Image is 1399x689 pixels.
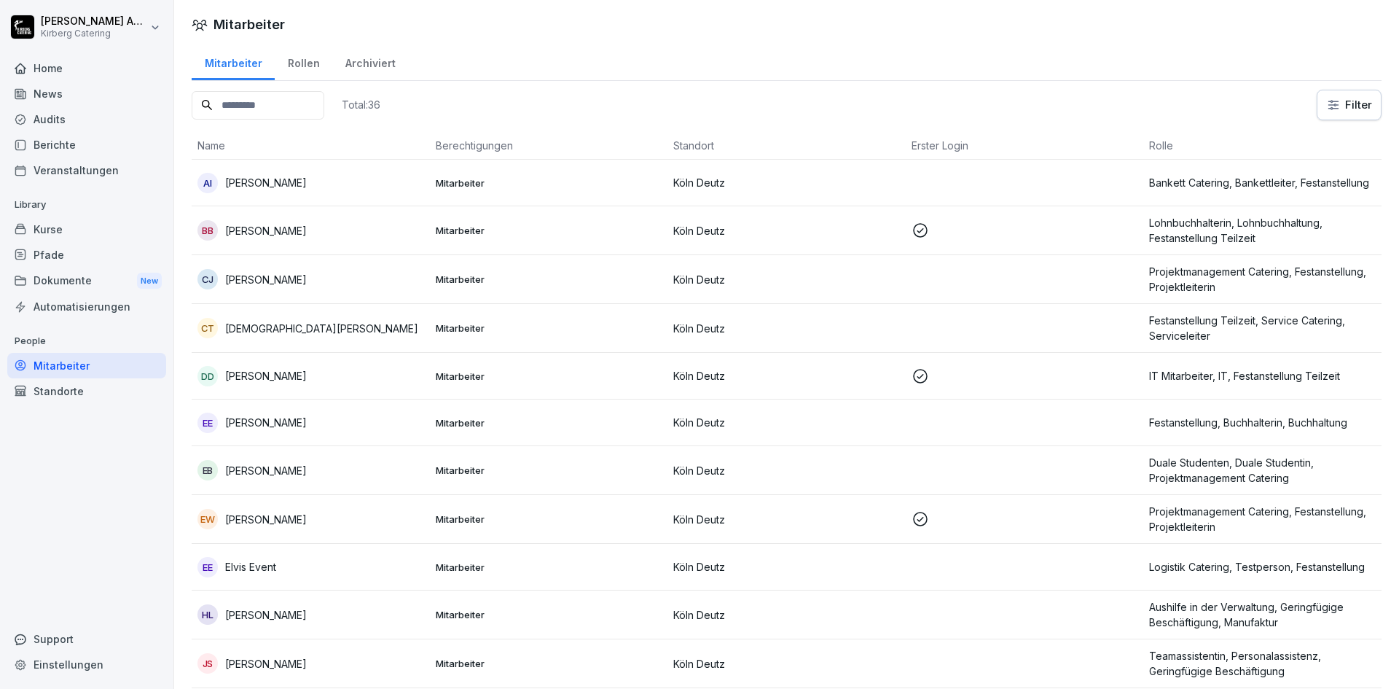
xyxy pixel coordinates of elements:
[197,269,218,289] div: CJ
[275,43,332,80] a: Rollen
[7,132,166,157] a: Berichte
[906,132,1144,160] th: Erster Login
[197,220,218,241] div: BB
[197,460,218,480] div: EB
[197,366,218,386] div: DD
[436,561,662,574] p: Mitarbeiter
[436,464,662,477] p: Mitarbeiter
[225,272,307,287] p: [PERSON_NAME]
[1149,368,1376,384] p: IT Mitarbeiter, IT, Festanstellung Teilzeit
[1149,264,1376,295] p: Projektmanagement Catering, Festanstellung, Projektleiterin
[7,268,166,295] a: DokumenteNew
[436,608,662,621] p: Mitarbeiter
[1149,313,1376,343] p: Festanstellung Teilzeit, Service Catering, Serviceleiter
[673,656,900,672] p: Köln Deutz
[197,173,218,193] div: AI
[7,626,166,652] div: Support
[1149,175,1376,190] p: Bankett Catering, Bankettleiter, Festanstellung
[1149,648,1376,679] p: Teamassistentin, Personalassistenz, Geringfügige Beschäftigung
[7,193,166,217] p: Library
[225,512,307,527] p: [PERSON_NAME]
[225,321,418,336] p: [DEMOGRAPHIC_DATA][PERSON_NAME]
[673,559,900,575] p: Köln Deutz
[1326,98,1372,112] div: Filter
[7,81,166,106] a: News
[7,268,166,295] div: Dokumente
[197,509,218,529] div: EW
[436,176,662,190] p: Mitarbeiter
[225,175,307,190] p: [PERSON_NAME]
[436,513,662,526] p: Mitarbeiter
[7,652,166,677] a: Einstellungen
[41,15,147,28] p: [PERSON_NAME] Adamy
[192,132,430,160] th: Name
[7,55,166,81] a: Home
[137,273,162,289] div: New
[7,106,166,132] a: Audits
[673,272,900,287] p: Köln Deutz
[1149,559,1376,575] p: Logistik Catering, Testperson, Festanstellung
[332,43,408,80] a: Archiviert
[1149,415,1376,430] p: Festanstellung, Buchhalterin, Buchhaltung
[225,223,307,238] p: [PERSON_NAME]
[225,463,307,478] p: [PERSON_NAME]
[41,28,147,39] p: Kirberg Catering
[7,242,166,268] a: Pfade
[197,318,218,338] div: CT
[430,132,668,160] th: Berechtigungen
[1149,504,1376,534] p: Projektmanagement Catering, Festanstellung, Projektleiterin
[673,607,900,623] p: Köln Deutz
[197,653,218,674] div: JS
[7,157,166,183] a: Veranstaltungen
[225,368,307,384] p: [PERSON_NAME]
[1317,90,1381,120] button: Filter
[673,512,900,527] p: Köln Deutz
[673,175,900,190] p: Köln Deutz
[673,223,900,238] p: Köln Deutz
[673,368,900,384] p: Köln Deutz
[225,559,276,575] p: Elvis Event
[7,294,166,319] a: Automatisierungen
[436,273,662,286] p: Mitarbeiter
[673,321,900,336] p: Köln Deutz
[225,607,307,623] p: [PERSON_NAME]
[436,416,662,429] p: Mitarbeiter
[1143,132,1382,160] th: Rolle
[213,15,285,34] h1: Mitarbeiter
[197,413,218,433] div: EE
[7,217,166,242] a: Kurse
[1149,215,1376,246] p: Lohnbuchhalterin, Lohnbuchhaltung, Festanstellung Teilzeit
[436,657,662,670] p: Mitarbeiter
[192,43,275,80] a: Mitarbeiter
[673,463,900,478] p: Köln Deutz
[197,604,218,625] div: HL
[1149,455,1376,486] p: Duale Studenten, Duale Studentin, Projektmanagement Catering
[1149,599,1376,630] p: Aushilfe in der Verwaltung, Geringfügige Beschäftigung, Manufaktur
[436,224,662,237] p: Mitarbeiter
[436,370,662,383] p: Mitarbeiter
[436,322,662,335] p: Mitarbeiter
[342,98,380,112] p: Total: 36
[225,415,307,430] p: [PERSON_NAME]
[225,656,307,672] p: [PERSON_NAME]
[673,415,900,430] p: Köln Deutz
[7,378,166,404] a: Standorte
[667,132,906,160] th: Standort
[197,557,218,577] div: EE
[7,330,166,353] p: People
[7,353,166,378] a: Mitarbeiter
